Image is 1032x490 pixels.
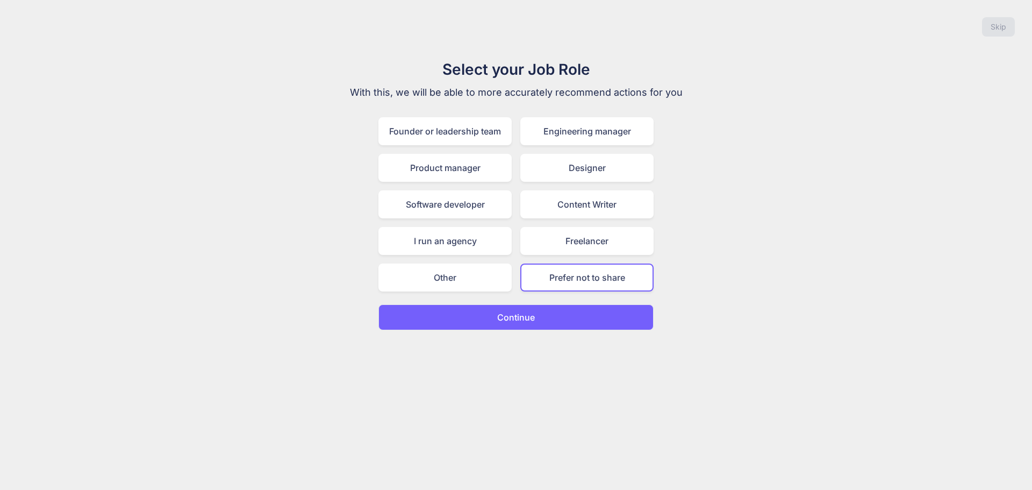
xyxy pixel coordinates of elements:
div: Content Writer [520,190,654,218]
div: I run an agency [378,227,512,255]
p: Continue [497,311,535,324]
div: Other [378,264,512,292]
div: Prefer not to share [520,264,654,292]
p: With this, we will be able to more accurately recommend actions for you [335,85,697,100]
button: Continue [378,304,654,330]
div: Designer [520,154,654,182]
h1: Select your Job Role [335,58,697,81]
button: Skip [982,17,1015,37]
div: Freelancer [520,227,654,255]
div: Engineering manager [520,117,654,145]
div: Product manager [378,154,512,182]
div: Software developer [378,190,512,218]
div: Founder or leadership team [378,117,512,145]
